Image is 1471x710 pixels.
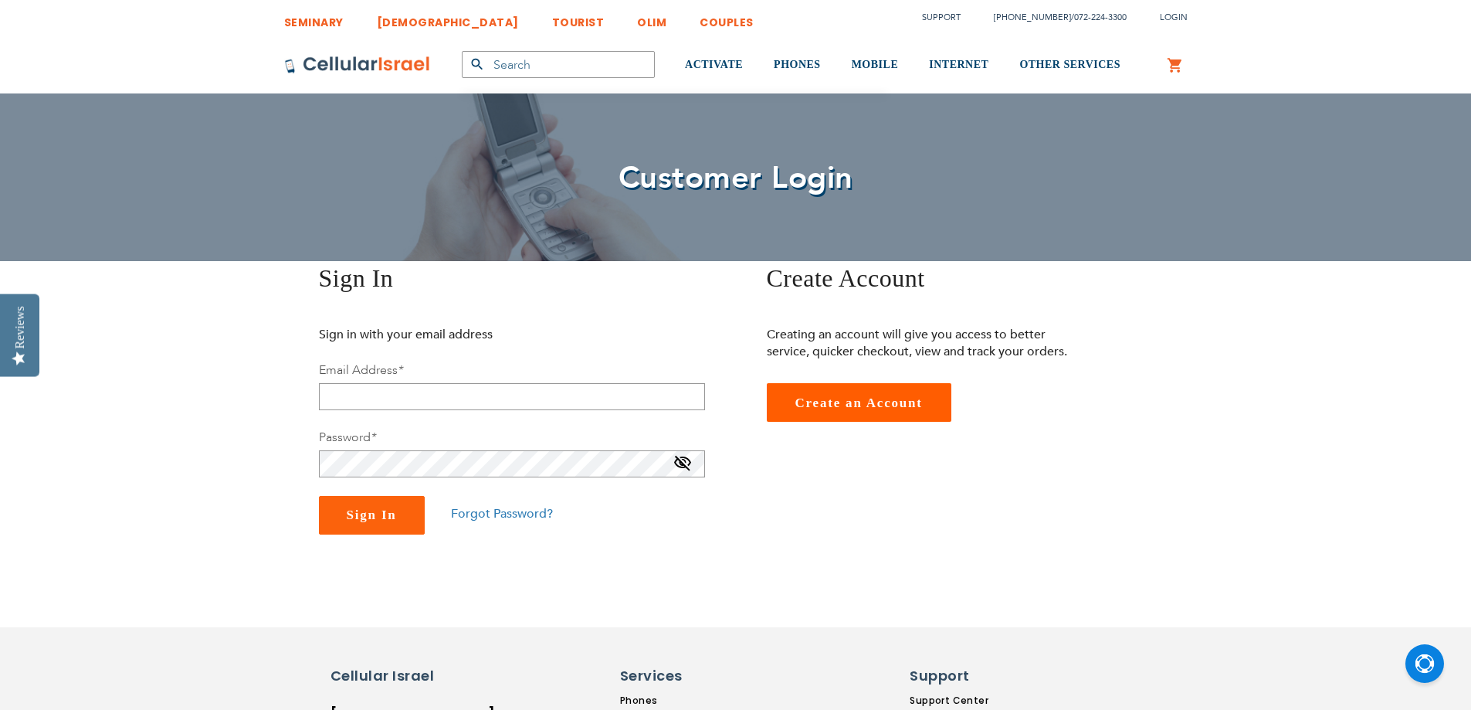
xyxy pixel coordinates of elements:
[767,264,925,292] span: Create Account
[852,36,899,94] a: MOBILE
[284,56,431,74] img: Cellular Israel Logo
[852,59,899,70] span: MOBILE
[1160,12,1188,23] span: Login
[929,59,988,70] span: INTERNET
[319,264,394,292] span: Sign In
[774,59,821,70] span: PHONES
[1019,59,1120,70] span: OTHER SERVICES
[679,388,697,406] keeper-lock: Open Keeper Popup
[620,694,761,708] a: Phones
[767,326,1080,360] p: Creating an account will give you access to better service, quicker checkout, view and track your...
[319,429,376,446] label: Password
[637,4,666,32] a: OLIM
[462,51,655,78] input: Search
[284,4,344,32] a: SEMINARY
[910,694,1011,708] a: Support Center
[13,306,27,348] div: Reviews
[922,12,961,23] a: Support
[552,4,605,32] a: TOURIST
[319,326,632,343] p: Sign in with your email address
[929,36,988,94] a: INTERNET
[978,6,1127,29] li: /
[620,666,751,686] h6: Services
[319,496,425,535] button: Sign In
[377,4,519,32] a: [DEMOGRAPHIC_DATA]
[910,666,1002,686] h6: Support
[319,383,705,410] input: Email
[685,36,743,94] a: ACTIVATE
[767,383,951,422] a: Create an Account
[700,4,754,32] a: COUPLES
[347,508,397,522] span: Sign In
[451,505,553,522] a: Forgot Password?
[1074,12,1127,23] a: 072-224-3300
[619,157,853,199] span: Customer Login
[994,12,1071,23] a: [PHONE_NUMBER]
[774,36,821,94] a: PHONES
[319,362,403,379] label: Email Address
[1019,36,1120,94] a: OTHER SERVICES
[795,396,923,410] span: Create an Account
[330,666,462,686] h6: Cellular Israel
[685,59,743,70] span: ACTIVATE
